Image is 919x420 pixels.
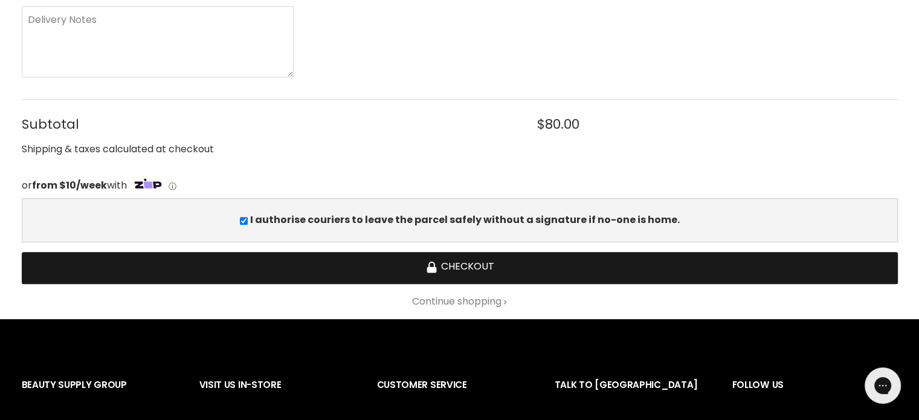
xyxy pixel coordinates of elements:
iframe: Gorgias live chat messenger [859,363,907,408]
button: Checkout [22,252,898,284]
h2: Follow us [732,370,898,420]
h2: Visit Us In-Store [199,370,353,420]
h2: Customer Service [377,370,530,420]
a: Continue shopping [22,296,898,307]
div: Shipping & taxes calculated at checkout [22,142,898,157]
h2: Beauty Supply Group [22,370,175,420]
span: Subtotal [22,117,511,132]
strong: from $10/week [32,178,107,192]
h2: Talk to [GEOGRAPHIC_DATA] [555,370,708,420]
img: Zip Logo [129,176,167,193]
span: $80.00 [537,117,579,132]
b: I authorise couriers to leave the parcel safely without a signature if no-one is home. [250,213,680,227]
span: or with [22,178,127,192]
